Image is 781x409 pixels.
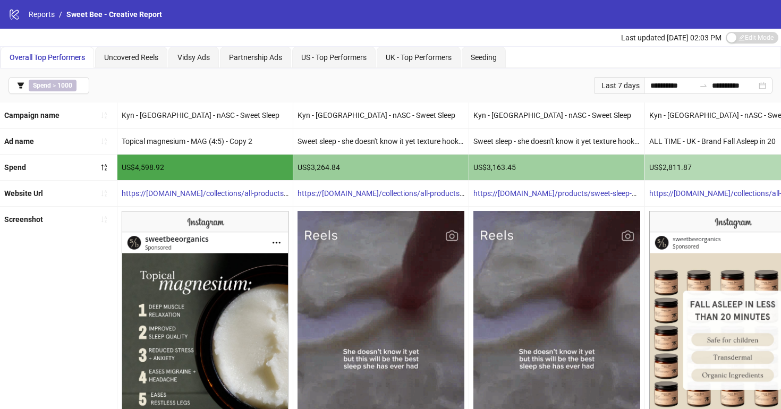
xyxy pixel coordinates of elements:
[229,53,282,62] span: Partnership Ads
[293,103,469,128] div: Kyn - [GEOGRAPHIC_DATA] - nASC - Sweet Sleep
[469,129,644,154] div: Sweet sleep - she doesn't know it yet texture hook - 9:16 reel.MOV - Copy
[386,53,452,62] span: UK - Top Performers
[469,155,644,180] div: US$3,163.45
[100,164,108,171] span: sort-descending
[4,111,60,120] b: Campaign name
[4,137,34,146] b: Ad name
[301,53,367,62] span: US - Top Performers
[66,10,162,19] span: Sweet Bee - Creative Report
[117,103,293,128] div: Kyn - [GEOGRAPHIC_DATA] - nASC - Sweet Sleep
[10,53,85,62] span: Overall Top Performers
[59,8,62,20] li: /
[104,53,158,62] span: Uncovered Reels
[469,103,644,128] div: Kyn - [GEOGRAPHIC_DATA] - nASC - Sweet Sleep
[27,8,57,20] a: Reports
[100,190,108,197] span: sort-ascending
[177,53,210,62] span: Vidsy Ads
[699,81,708,90] span: to
[29,80,77,91] span: >
[117,129,293,154] div: Topical magnesium - MAG (4:5) - Copy 2
[17,82,24,89] span: filter
[57,82,72,89] b: 1000
[699,81,708,90] span: swap-right
[4,189,43,198] b: Website Url
[100,138,108,145] span: sort-ascending
[100,112,108,119] span: sort-ascending
[595,77,644,94] div: Last 7 days
[4,163,26,172] b: Spend
[33,82,51,89] b: Spend
[9,77,89,94] button: Spend > 1000
[293,155,469,180] div: US$3,264.84
[4,215,43,224] b: Screenshot
[621,33,721,42] span: Last updated [DATE] 02:03 PM
[471,53,497,62] span: Seeding
[117,155,293,180] div: US$4,598.92
[100,216,108,223] span: sort-ascending
[293,129,469,154] div: Sweet sleep - she doesn't know it yet texture hook - 9:16 reel.MOV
